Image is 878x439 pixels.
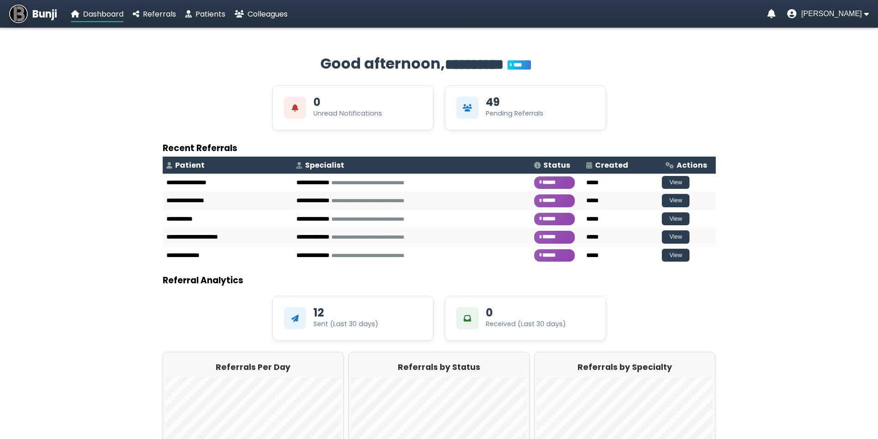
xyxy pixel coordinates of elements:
[143,9,176,19] span: Referrals
[165,361,341,373] h2: Referrals Per Day
[313,109,382,118] div: Unread Notifications
[83,9,124,19] span: Dashboard
[195,9,225,19] span: Patients
[247,9,288,19] span: Colleagues
[583,157,662,174] th: Created
[163,274,716,287] h3: Referral Analytics
[272,296,434,341] div: 12Sent (Last 30 days)
[662,157,715,174] th: Actions
[445,85,606,130] div: View Pending Referrals
[662,194,689,207] button: View
[486,319,566,329] div: Received (Last 30 days)
[801,10,862,18] span: [PERSON_NAME]
[272,85,434,130] div: View Unread Notifications
[486,109,543,118] div: Pending Referrals
[662,249,689,262] button: View
[9,5,28,23] img: Bunji Dental Referral Management
[133,8,176,20] a: Referrals
[313,319,378,329] div: Sent (Last 30 days)
[662,212,689,226] button: View
[530,157,583,174] th: Status
[486,307,493,318] div: 0
[445,296,606,341] div: 0Received (Last 30 days)
[163,141,716,155] h3: Recent Referrals
[662,230,689,244] button: View
[313,97,320,108] div: 0
[185,8,225,20] a: Patients
[313,307,324,318] div: 12
[507,60,531,70] span: You’re on Plus!
[9,5,57,23] a: Bunji
[662,176,689,189] button: View
[351,361,527,373] h2: Referrals by Status
[163,157,293,174] th: Patient
[71,8,124,20] a: Dashboard
[293,157,530,174] th: Specialist
[787,9,869,18] button: User menu
[163,53,716,76] h2: Good afternoon,
[767,9,776,18] a: Notifications
[486,97,500,108] div: 49
[32,6,57,22] span: Bunji
[235,8,288,20] a: Colleagues
[537,361,713,373] h2: Referrals by Specialty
